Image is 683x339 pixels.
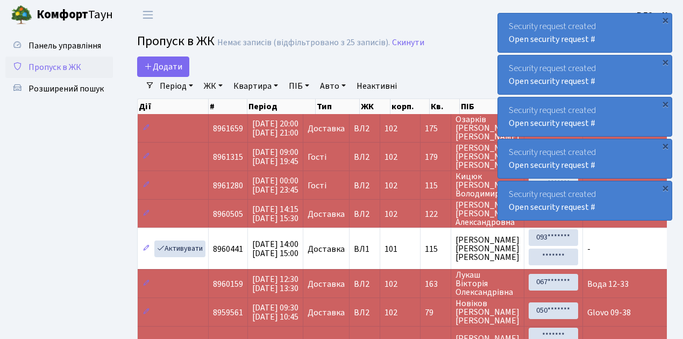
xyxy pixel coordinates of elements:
[509,201,595,213] a: Open security request #
[354,280,375,288] span: ВЛ2
[425,124,446,133] span: 175
[134,6,161,24] button: Переключити навігацію
[660,140,671,151] div: ×
[425,153,446,161] span: 179
[425,280,446,288] span: 163
[29,61,81,73] span: Пропуск в ЖК
[498,181,672,220] div: Security request created
[29,40,101,52] span: Панель управління
[509,75,595,87] a: Open security request #
[200,77,227,95] a: ЖК
[354,124,375,133] span: ВЛ2
[660,182,671,193] div: ×
[5,56,113,78] a: Пропуск в ЖК
[354,245,375,253] span: ВЛ1
[308,181,326,190] span: Гості
[390,99,430,114] th: корп.
[660,98,671,109] div: ×
[637,9,670,22] a: ВЛ2 -. К.
[509,159,595,171] a: Open security request #
[213,208,243,220] span: 8960505
[660,56,671,67] div: ×
[660,15,671,25] div: ×
[456,144,520,169] span: [PERSON_NAME] [PERSON_NAME] [PERSON_NAME]
[137,56,189,77] a: Додати
[587,278,629,290] span: Вода 12-33
[385,307,397,319] span: 102
[354,153,375,161] span: ВЛ2
[252,203,298,224] span: [DATE] 14:15 [DATE] 15:30
[456,172,520,198] span: Кицюк [PERSON_NAME] Володимирович
[252,175,298,196] span: [DATE] 00:00 [DATE] 23:45
[456,236,520,262] span: [PERSON_NAME] [PERSON_NAME] [PERSON_NAME]
[308,124,345,133] span: Доставка
[144,61,182,73] span: Додати
[5,35,113,56] a: Панель управління
[213,307,243,319] span: 8959561
[425,181,446,190] span: 115
[425,308,446,317] span: 79
[385,151,397,163] span: 102
[456,299,520,325] span: Новіков [PERSON_NAME] [PERSON_NAME]
[352,77,401,95] a: Неактивні
[425,210,446,218] span: 122
[213,243,243,255] span: 8960441
[252,273,298,294] span: [DATE] 12:30 [DATE] 13:30
[425,245,446,253] span: 115
[308,280,345,288] span: Доставка
[155,77,197,95] a: Період
[229,77,282,95] a: Квартира
[209,99,247,114] th: #
[430,99,460,114] th: Кв.
[308,308,345,317] span: Доставка
[11,4,32,26] img: logo.png
[37,6,88,23] b: Комфорт
[509,117,595,129] a: Open security request #
[354,210,375,218] span: ВЛ2
[37,6,113,24] span: Таун
[252,302,298,323] span: [DATE] 09:30 [DATE] 10:45
[498,97,672,136] div: Security request created
[217,38,390,48] div: Немає записів (відфільтровано з 25 записів).
[498,55,672,94] div: Security request created
[213,123,243,135] span: 8961659
[587,243,590,255] span: -
[5,78,113,100] a: Розширений пошук
[385,208,397,220] span: 102
[637,9,670,21] b: ВЛ2 -. К.
[385,180,397,192] span: 102
[354,181,375,190] span: ВЛ2
[385,243,397,255] span: 101
[308,210,345,218] span: Доставка
[385,123,397,135] span: 102
[154,241,205,257] a: Активувати
[456,271,520,296] span: Лукаш Вікторія Олександрівна
[252,118,298,139] span: [DATE] 20:00 [DATE] 21:00
[213,151,243,163] span: 8961315
[284,77,314,95] a: ПІБ
[252,146,298,167] span: [DATE] 09:00 [DATE] 19:45
[498,13,672,52] div: Security request created
[498,139,672,178] div: Security request created
[509,33,595,45] a: Open security request #
[316,77,350,95] a: Авто
[29,83,104,95] span: Розширений пошук
[252,238,298,259] span: [DATE] 14:00 [DATE] 15:00
[308,245,345,253] span: Доставка
[587,307,631,319] span: Glovo 09-38
[456,115,520,141] span: Озарків [PERSON_NAME] [PERSON_NAME]
[460,99,536,114] th: ПІБ
[247,99,316,114] th: Період
[456,201,520,227] span: [PERSON_NAME] [PERSON_NAME] Александровна
[213,180,243,192] span: 8961280
[308,153,326,161] span: Гості
[360,99,390,114] th: ЖК
[392,38,424,48] a: Скинути
[137,32,215,51] span: Пропуск в ЖК
[138,99,209,114] th: Дії
[385,278,397,290] span: 102
[213,278,243,290] span: 8960159
[354,308,375,317] span: ВЛ2
[316,99,360,114] th: Тип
